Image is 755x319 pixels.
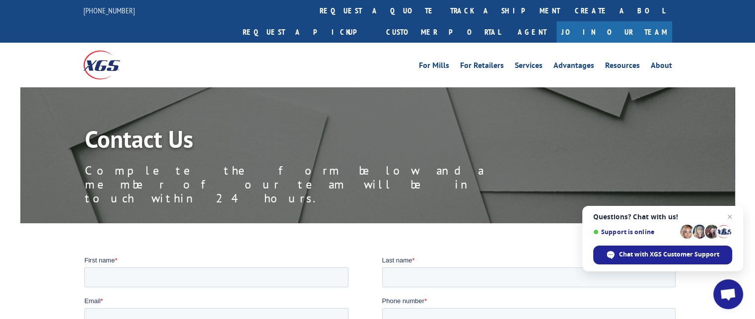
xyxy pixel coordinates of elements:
[83,5,135,15] a: [PHONE_NUMBER]
[556,21,672,43] a: Join Our Team
[298,82,353,90] span: Contact Preference
[85,127,532,156] h1: Contact Us
[508,21,556,43] a: Agent
[419,62,449,72] a: For Mills
[298,42,340,49] span: Phone number
[651,62,672,72] a: About
[713,279,743,309] div: Open chat
[515,62,543,72] a: Services
[379,21,508,43] a: Customer Portal
[460,62,504,72] a: For Retailers
[300,111,307,118] input: Contact by Phone
[235,21,379,43] a: Request a pickup
[619,250,719,259] span: Chat with XGS Customer Support
[85,164,532,205] p: Complete the form below and a member of our team will be in touch within 24 hours.
[300,98,307,104] input: Contact by Email
[298,1,328,8] span: Last name
[309,112,360,119] span: Contact by Phone
[593,228,677,236] span: Support is online
[593,213,732,221] span: Questions? Chat with us!
[724,211,736,223] span: Close chat
[593,246,732,264] div: Chat with XGS Customer Support
[309,98,358,106] span: Contact by Email
[605,62,640,72] a: Resources
[553,62,594,72] a: Advantages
